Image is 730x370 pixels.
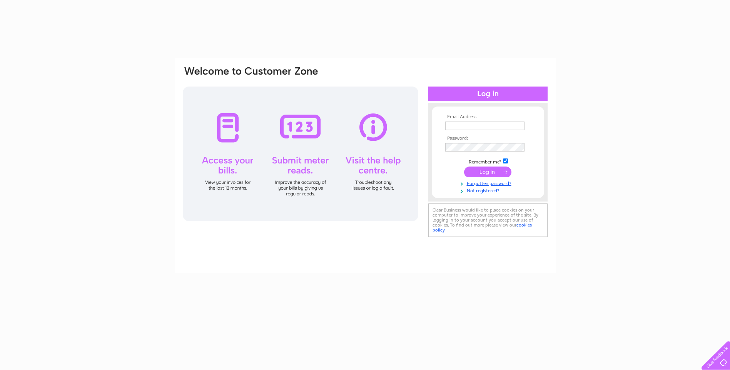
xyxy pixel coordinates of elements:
[428,203,548,237] div: Clear Business would like to place cookies on your computer to improve your experience of the sit...
[445,179,533,187] a: Forgotten password?
[443,136,533,141] th: Password:
[433,222,532,233] a: cookies policy
[443,114,533,120] th: Email Address:
[445,187,533,194] a: Not registered?
[443,157,533,165] td: Remember me?
[464,167,511,177] input: Submit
